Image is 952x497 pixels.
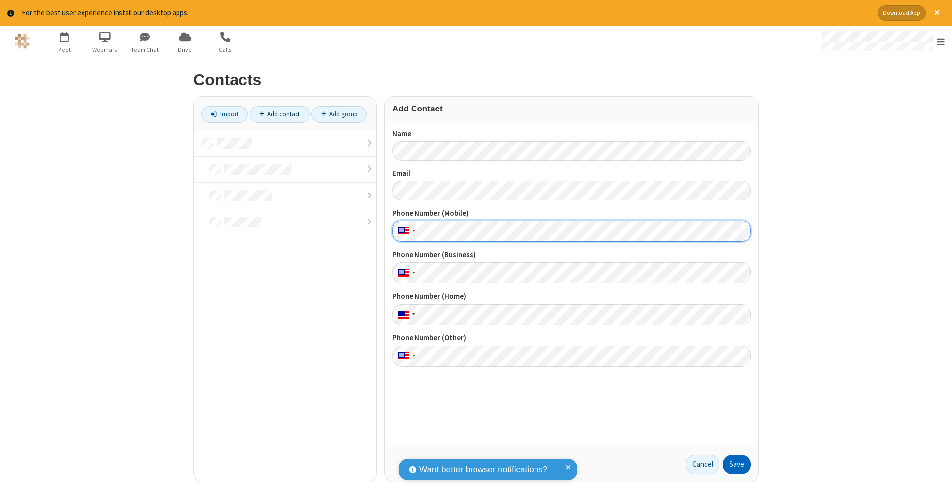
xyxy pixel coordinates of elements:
span: Meet [46,45,83,54]
span: Calls [207,45,244,54]
div: For the best user experience install our desktop apps. [22,7,870,19]
div: United States: + 1 [392,304,418,326]
a: Import [201,106,248,123]
button: Close alert [929,5,945,21]
label: Phone Number (Business) [392,249,751,261]
h3: Add Contact [392,104,751,113]
div: Open menu [812,26,952,56]
label: Phone Number (Other) [392,332,751,344]
span: Team Chat [126,45,164,54]
span: Want better browser notifications? [419,463,547,476]
div: United States: + 1 [392,346,418,367]
label: Phone Number (Home) [392,291,751,302]
div: United States: + 1 [392,262,418,283]
span: Webinars [86,45,123,54]
button: Download App [878,5,926,21]
label: Name [392,128,751,140]
div: United States: + 1 [392,221,418,242]
a: Add group [311,106,367,123]
span: Drive [167,45,204,54]
h2: Contacts [193,71,759,89]
label: Phone Number (Mobile) [392,208,751,219]
button: Save [723,455,751,475]
img: QA Selenium DO NOT DELETE OR CHANGE [15,34,30,49]
a: Cancel [686,455,719,475]
a: Add contact [250,106,310,123]
button: Logo [3,26,41,56]
label: Email [392,168,751,179]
